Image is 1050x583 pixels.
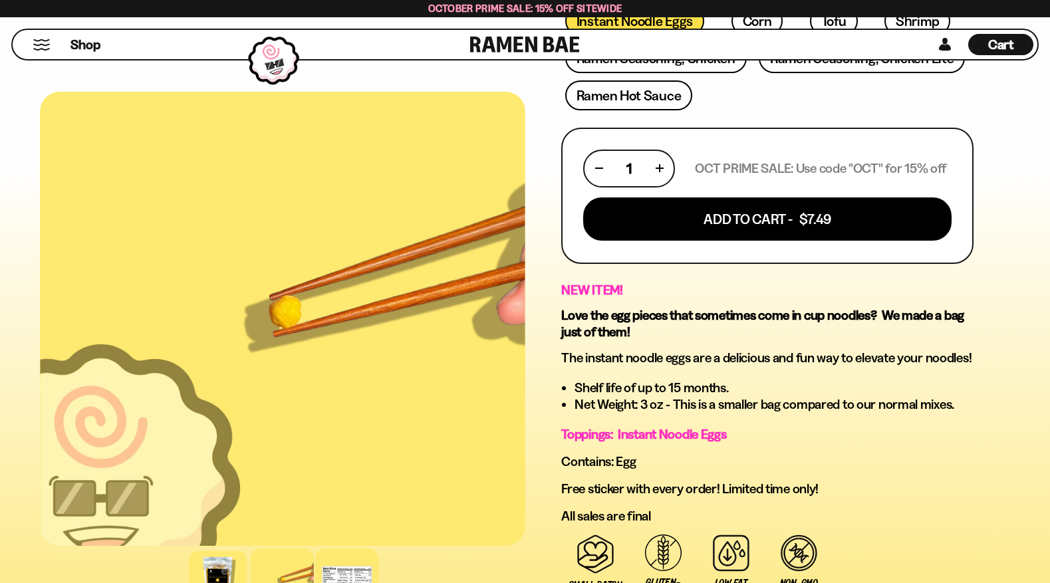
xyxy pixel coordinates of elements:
span: NEW ITEM! [561,282,622,298]
li: Shelf life of up to 15 months. [575,380,974,396]
button: Add To Cart - $7.49 [583,197,952,241]
span: Toppings: Instant Noodle Eggs [561,426,726,442]
p: OCT PRIME SALE: Use code "OCT" for 15% off [695,160,946,177]
span: Free sticker with every order! Limited time only! [561,481,819,497]
span: Shop [70,36,100,54]
span: Cart [988,37,1014,53]
span: October Prime Sale: 15% off Sitewide [428,2,622,15]
strong: Love the egg pieces that sometimes come in cup noodles? We made a bag just of them! [561,307,964,340]
li: Net Weight: 3 oz - This is a smaller bag compared to our normal mixes. [575,396,974,413]
button: Mobile Menu Trigger [33,39,51,51]
p: The instant noodle eggs are a delicious and fun way to elevate your noodles! [561,350,974,366]
div: Cart [968,30,1033,59]
p: All sales are final [561,508,974,525]
span: 1 [626,160,632,177]
a: Shop [70,34,100,55]
a: Ramen Hot Sauce [565,80,693,110]
span: Contains: Egg [561,453,636,469]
